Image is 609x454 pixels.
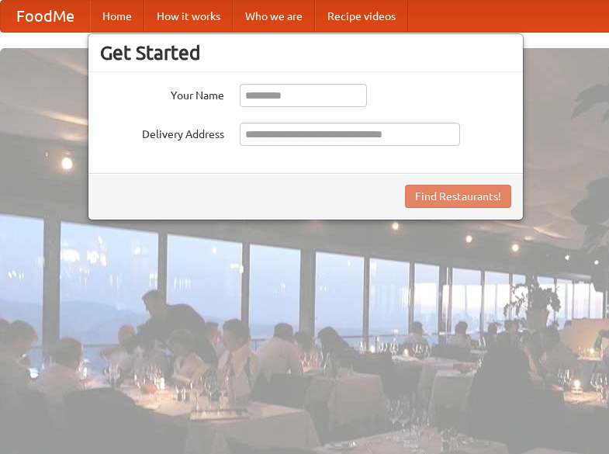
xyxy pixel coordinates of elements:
[100,123,224,142] label: Delivery Address
[315,1,408,32] a: Recipe videos
[233,1,315,32] a: Who we are
[100,84,224,103] label: Your Name
[405,185,511,208] button: Find Restaurants!
[1,1,90,32] a: FoodMe
[144,1,233,32] a: How it works
[90,1,144,32] a: Home
[100,41,511,64] h3: Get Started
